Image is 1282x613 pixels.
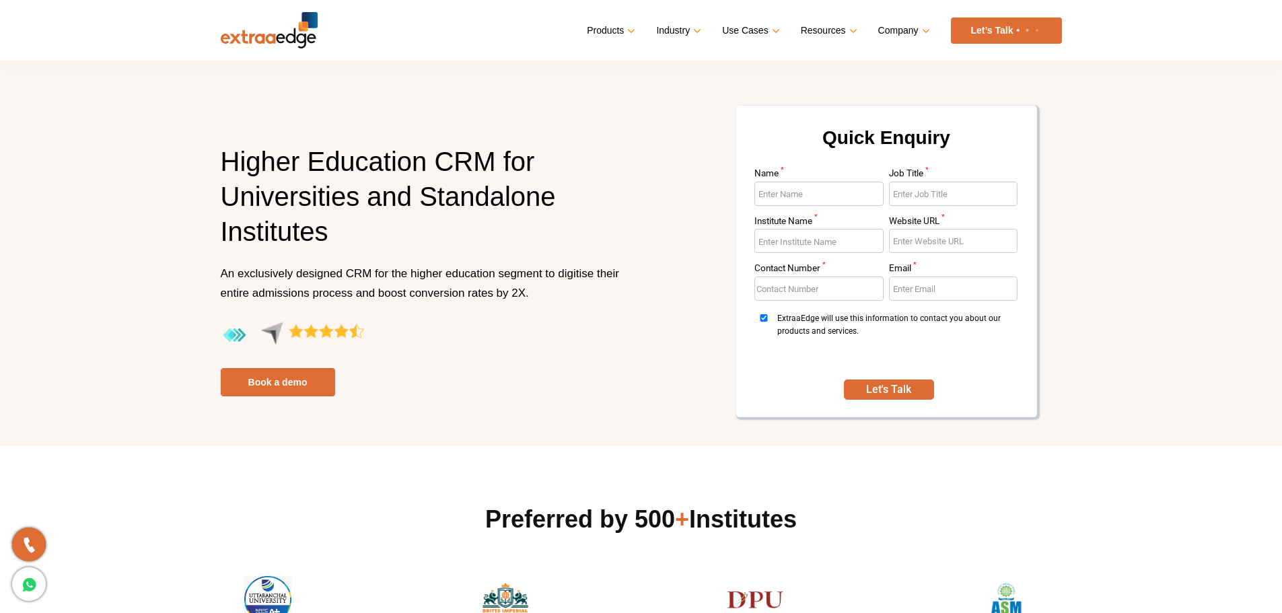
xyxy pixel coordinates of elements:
span: ExtraaEdge will use this information to contact you about our products and services. [777,312,1013,363]
label: Website URL [889,217,1018,229]
label: Job Title [889,169,1018,182]
a: Let’s Talk [951,17,1062,44]
span: An exclusively designed CRM for the higher education segment to digitise their entire admissions ... [221,267,620,299]
a: Book a demo [221,368,335,396]
a: Resources [801,21,855,40]
a: Company [878,21,927,40]
h1: Higher Education CRM for Universities and Standalone Institutes [221,144,631,264]
label: Email [889,264,1018,277]
input: Enter Website URL [889,229,1018,253]
input: Enter Email [889,277,1018,301]
span: + [675,505,689,533]
label: Institute Name [754,217,884,229]
a: Industry [656,21,699,40]
a: Use Cases [722,21,777,40]
a: Products [587,21,633,40]
img: aggregate-rating-by-users [221,322,364,349]
input: ExtraaEdge will use this information to contact you about our products and services. [754,314,773,322]
input: Enter Name [754,182,884,206]
input: Enter Contact Number [754,277,884,301]
h2: Quick Enquiry [752,122,1021,169]
h2: Preferred by 500 Institutes [221,503,1062,536]
label: Contact Number [754,264,884,277]
button: SUBMIT [844,380,934,400]
label: Name [754,169,884,182]
input: Enter Institute Name [754,229,884,253]
input: Enter Job Title [889,182,1018,206]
